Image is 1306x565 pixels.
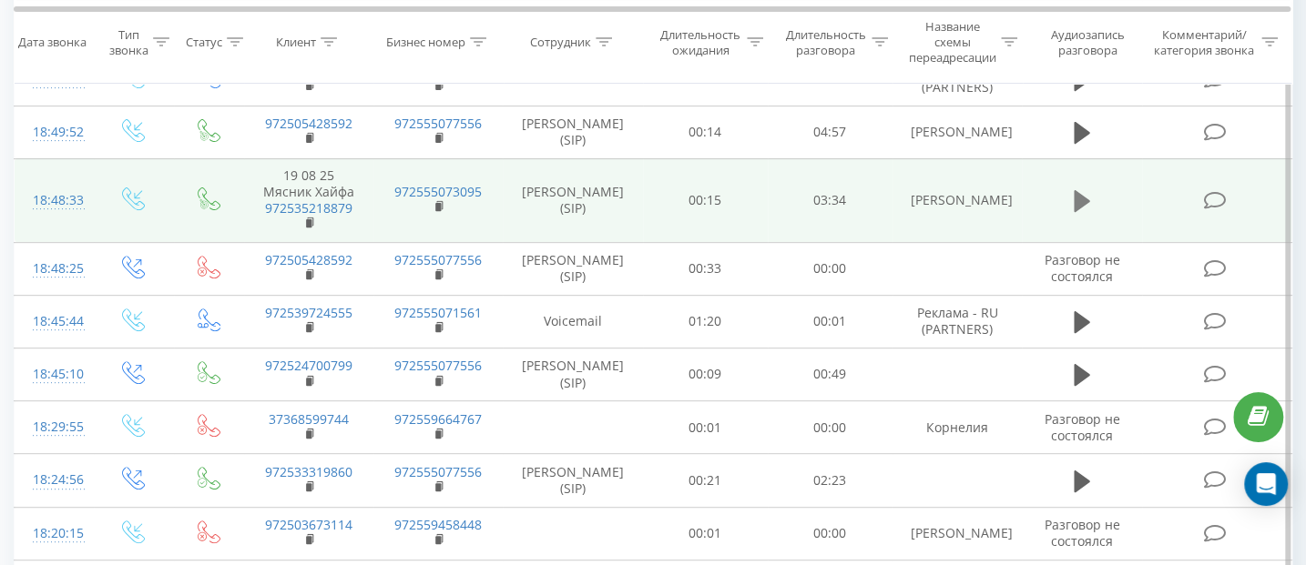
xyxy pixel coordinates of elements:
[659,26,742,57] div: Длительность ожидания
[269,410,349,428] a: 37368599744
[643,106,768,158] td: 00:14
[503,158,642,242] td: [PERSON_NAME] (SIP)
[394,304,482,321] a: 972555071561
[1038,26,1138,57] div: Аудиозапись разговора
[33,516,76,551] div: 18:20:15
[893,507,1022,560] td: [PERSON_NAME]
[394,251,482,268] a: 972555077556
[186,35,222,50] div: Статус
[503,242,642,295] td: [PERSON_NAME] (SIP)
[1244,462,1288,506] div: Open Intercom Messenger
[768,348,893,400] td: 00:49
[33,115,76,150] div: 18:49:52
[265,199,352,217] a: 972535218879
[768,454,893,507] td: 02:23
[768,401,893,454] td: 00:00
[394,463,482,480] a: 972555077556
[276,35,316,50] div: Клиент
[265,357,352,374] a: 972524700799
[1044,410,1119,444] span: Разговор не состоялся
[33,304,76,339] div: 18:45:44
[33,462,76,498] div: 18:24:56
[893,401,1022,454] td: Корнелия
[768,158,893,242] td: 03:34
[265,251,352,268] a: 972505428592
[643,295,768,348] td: 01:20
[643,454,768,507] td: 00:21
[33,409,76,445] div: 18:29:55
[643,348,768,400] td: 00:09
[394,410,482,428] a: 972559664767
[1044,251,1119,285] span: Разговор не состоялся
[265,115,352,132] a: 972505428592
[394,183,482,200] a: 972555073095
[394,516,482,533] a: 972559458448
[893,106,1022,158] td: [PERSON_NAME]
[33,357,76,392] div: 18:45:10
[18,35,87,50] div: Дата звонка
[643,242,768,295] td: 00:33
[530,35,591,50] div: Сотрудник
[784,26,867,57] div: Длительность разговора
[893,158,1022,242] td: [PERSON_NAME]
[33,183,76,218] div: 18:48:33
[503,454,642,507] td: [PERSON_NAME] (SIP)
[503,295,642,348] td: Voicemail
[768,295,893,348] td: 00:01
[265,516,352,533] a: 972503673114
[643,158,768,242] td: 00:15
[1044,516,1119,550] span: Разговор не состоялся
[768,507,893,560] td: 00:00
[1150,26,1257,57] div: Комментарий/категория звонка
[768,106,893,158] td: 04:57
[265,304,352,321] a: 972539724555
[386,35,465,50] div: Бизнес номер
[244,158,373,242] td: 19 08 25 Мясник Хайфа
[33,251,76,287] div: 18:48:25
[643,507,768,560] td: 00:01
[265,463,352,480] a: 972533319860
[394,357,482,374] a: 972555077556
[768,242,893,295] td: 00:00
[109,26,148,57] div: Тип звонка
[503,106,642,158] td: [PERSON_NAME] (SIP)
[893,295,1022,348] td: Реклама - RU (PARTNERS)
[643,401,768,454] td: 00:01
[394,115,482,132] a: 972555077556
[503,348,642,400] td: [PERSON_NAME] (SIP)
[909,19,997,66] div: Название схемы переадресации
